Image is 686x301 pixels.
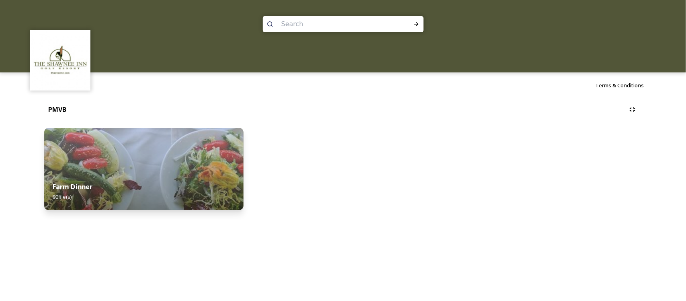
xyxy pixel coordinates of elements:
a: Terms & Conditions [595,80,656,90]
img: shawnee-300x300.jpg [31,31,90,90]
span: 90 file(s) [53,193,72,200]
strong: PMVB [48,105,66,114]
img: 868412e0-1aff-419b-9b4c-cc4f95342d75.jpg [44,128,243,210]
strong: Farm Dinner [53,182,93,191]
span: Terms & Conditions [595,82,644,89]
input: Search [277,15,387,33]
